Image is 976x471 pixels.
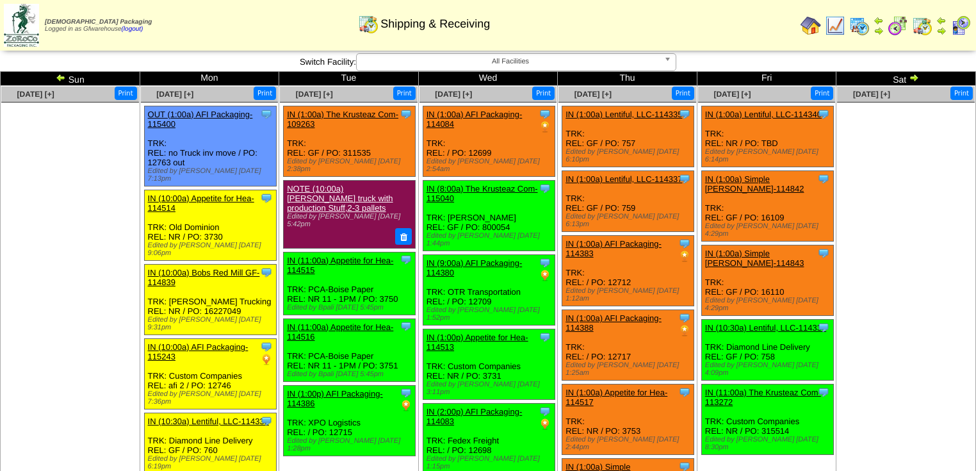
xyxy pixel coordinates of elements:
[574,90,612,99] a: [DATE] [+]
[909,72,919,83] img: arrowright.gif
[148,455,276,470] div: Edited by [PERSON_NAME] [DATE] 6:19pm
[817,172,830,185] img: Tooltip
[705,297,833,312] div: Edited by [PERSON_NAME] [DATE] 4:29pm
[148,242,276,257] div: Edited by [PERSON_NAME] [DATE] 9:06pm
[705,110,822,119] a: IN (1:00a) Lentiful, LLC-114340
[539,182,551,195] img: Tooltip
[539,256,551,269] img: Tooltip
[418,72,558,86] td: Wed
[148,390,276,406] div: Edited by [PERSON_NAME] [DATE] 7:36pm
[565,388,667,407] a: IN (1:00a) Appetite for Hea-114517
[950,87,973,100] button: Print
[427,158,555,173] div: Edited by [PERSON_NAME] [DATE] 2:54am
[539,108,551,120] img: Tooltip
[817,108,830,120] img: Tooltip
[701,245,833,316] div: TRK: REL: GF / PO: 16110
[565,436,694,451] div: Edited by [PERSON_NAME] [DATE] 2:44pm
[562,171,694,232] div: TRK: REL: GF / PO: 759
[539,120,551,133] img: PO
[260,192,273,204] img: Tooltip
[296,90,333,99] a: [DATE] [+]
[148,194,254,213] a: IN (10:00a) Appetite for Hea-114514
[849,15,870,36] img: calendarprod.gif
[678,311,691,324] img: Tooltip
[427,333,528,352] a: IN (1:00p) Appetite for Hea-114513
[400,386,412,399] img: Tooltip
[115,87,137,100] button: Print
[678,108,691,120] img: Tooltip
[427,232,555,247] div: Edited by [PERSON_NAME] [DATE] 1:44pm
[284,385,416,456] div: TRK: XPO Logistics REL: / PO: 12715
[423,255,555,326] div: TRK: OTR Transportation REL: / PO: 12709
[423,181,555,251] div: TRK: [PERSON_NAME] REL: GF / PO: 800054
[678,172,691,185] img: Tooltip
[287,110,398,129] a: IN (1:00a) The Krusteaz Com-109263
[705,323,826,333] a: IN (10:30a) Lentiful, LLC-114336
[427,407,523,426] a: IN (2:00p) AFI Packaging-114083
[565,287,694,302] div: Edited by [PERSON_NAME] [DATE] 1:12am
[148,110,253,129] a: OUT (1:00a) AFI Packaging-115400
[427,258,523,277] a: IN (9:00a) AFI Packaging-114380
[122,26,143,33] a: (logout)
[817,321,830,334] img: Tooltip
[705,249,804,268] a: IN (1:00a) Simple [PERSON_NAME]-114843
[713,90,751,99] a: [DATE] [+]
[260,340,273,353] img: Tooltip
[287,213,410,228] div: Edited by [PERSON_NAME] [DATE] 5:42pm
[284,318,416,381] div: TRK: PCA-Boise Paper REL: NR 11 - 1PM / PO: 3751
[705,436,833,451] div: Edited by [PERSON_NAME] [DATE] 8:30pm
[836,72,976,86] td: Sat
[287,184,393,213] a: NOTE (10:00a) [PERSON_NAME] truck with production Stuff,2-3 pallets
[565,313,662,333] a: IN (1:00a) AFI Packaging-114388
[148,268,260,287] a: IN (10:00a) Bobs Red Mill GF-114839
[400,399,412,412] img: PO
[287,437,415,452] div: Edited by [PERSON_NAME] [DATE] 1:28pm
[562,384,694,455] div: TRK: REL: NR / PO: 3753
[874,26,884,36] img: arrowright.gif
[672,87,694,100] button: Print
[435,90,472,99] span: [DATE] [+]
[254,87,276,100] button: Print
[565,361,694,377] div: Edited by [PERSON_NAME] [DATE] 1:25am
[888,15,908,36] img: calendarblend.gif
[45,19,152,33] span: Logged in as Gfwarehouse
[539,405,551,418] img: Tooltip
[279,72,419,86] td: Tue
[260,108,273,120] img: Tooltip
[17,90,54,99] span: [DATE] [+]
[565,174,682,184] a: IN (1:00a) Lentiful, LLC-114337
[558,72,697,86] td: Thu
[936,15,947,26] img: arrowleft.gif
[287,370,415,378] div: Edited by Bpali [DATE] 5:45pm
[565,110,682,119] a: IN (1:00a) Lentiful, LLC-114335
[423,106,555,177] div: TRK: REL: / PO: 12699
[156,90,193,99] a: [DATE] [+]
[400,320,412,333] img: Tooltip
[565,213,694,228] div: Edited by [PERSON_NAME] [DATE] 6:13pm
[362,54,659,69] span: All Facilities
[678,250,691,263] img: PO
[539,418,551,431] img: PO
[260,353,273,366] img: PO
[400,108,412,120] img: Tooltip
[565,239,662,258] a: IN (1:00a) AFI Packaging-114383
[140,72,279,86] td: Mon
[678,237,691,250] img: Tooltip
[874,15,884,26] img: arrowleft.gif
[697,72,836,86] td: Fri
[427,184,538,203] a: IN (8:00a) The Krusteaz Com-115040
[853,90,890,99] a: [DATE] [+]
[705,148,833,163] div: Edited by [PERSON_NAME] [DATE] 6:14pm
[427,455,555,470] div: Edited by [PERSON_NAME] [DATE] 1:15pm
[380,17,490,31] span: Shipping & Receiving
[427,306,555,322] div: Edited by [PERSON_NAME] [DATE] 1:52pm
[705,361,833,377] div: Edited by [PERSON_NAME] [DATE] 4:09pm
[287,322,393,342] a: IN (11:00a) Appetite for Hea-114516
[56,72,66,83] img: arrowleft.gif
[287,158,415,173] div: Edited by [PERSON_NAME] [DATE] 2:38pm
[817,247,830,260] img: Tooltip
